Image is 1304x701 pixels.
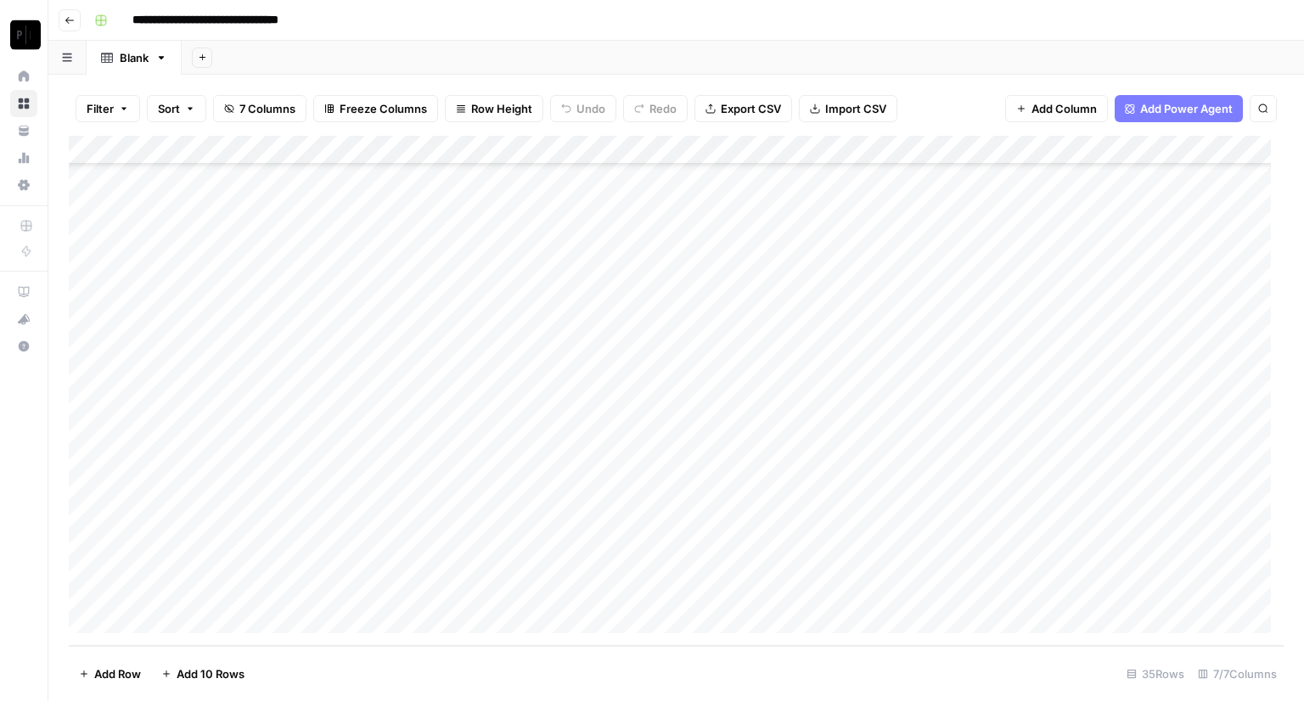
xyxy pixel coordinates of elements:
span: Freeze Columns [340,100,427,117]
a: Blank [87,41,182,75]
span: Export CSV [721,100,781,117]
button: Add Row [69,660,151,687]
span: Undo [576,100,605,117]
a: Your Data [10,117,37,144]
span: Filter [87,100,114,117]
button: Export CSV [694,95,792,122]
button: Import CSV [799,95,897,122]
span: 7 Columns [239,100,295,117]
span: Sort [158,100,180,117]
button: Add Column [1005,95,1108,122]
span: Add Row [94,665,141,682]
button: Undo [550,95,616,122]
button: Row Height [445,95,543,122]
a: Home [10,63,37,90]
a: AirOps Academy [10,278,37,306]
button: Sort [147,95,206,122]
button: Workspace: Paragon Intel - Copyediting [10,14,37,56]
button: Help + Support [10,333,37,360]
span: Add Power Agent [1140,100,1233,117]
a: Settings [10,171,37,199]
img: Paragon Intel - Copyediting Logo [10,20,41,50]
div: 7/7 Columns [1191,660,1284,687]
button: 7 Columns [213,95,306,122]
span: Redo [649,100,677,117]
a: Browse [10,90,37,117]
span: Add 10 Rows [177,665,244,682]
span: Add Column [1031,100,1097,117]
button: Filter [76,95,140,122]
button: What's new? [10,306,37,333]
a: Usage [10,144,37,171]
button: Add Power Agent [1115,95,1243,122]
span: Row Height [471,100,532,117]
button: Add 10 Rows [151,660,255,687]
span: Import CSV [825,100,886,117]
button: Redo [623,95,688,122]
button: Freeze Columns [313,95,438,122]
div: What's new? [11,306,37,332]
div: Blank [120,49,149,66]
div: 35 Rows [1120,660,1191,687]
